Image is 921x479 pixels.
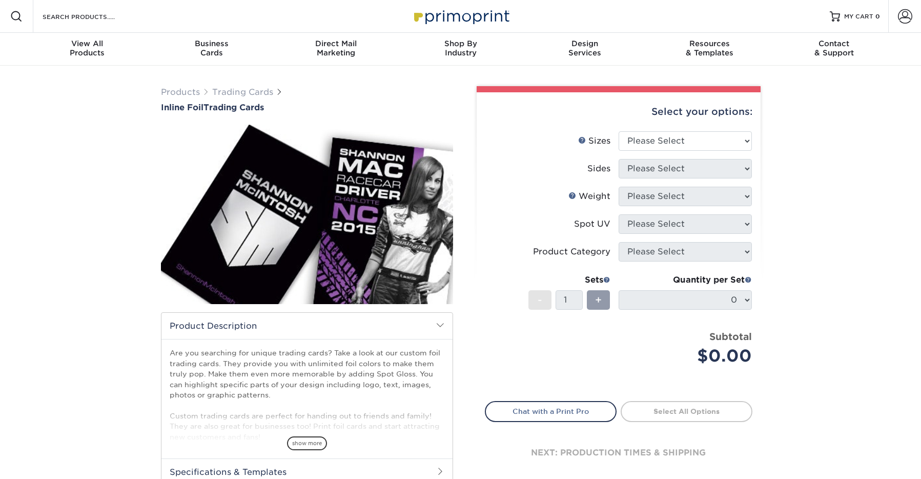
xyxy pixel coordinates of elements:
input: SEARCH PRODUCTS..... [42,10,141,23]
a: Products [161,87,200,97]
div: Industry [398,39,523,57]
span: Business [149,39,274,48]
div: Products [25,39,150,57]
a: Shop ByIndustry [398,33,523,66]
img: Inline Foil 01 [161,113,453,315]
h2: Product Description [161,313,453,339]
span: View All [25,39,150,48]
span: show more [287,436,327,450]
strong: Subtotal [709,331,752,342]
span: MY CART [844,12,873,21]
div: Product Category [533,246,610,258]
p: Are you searching for unique trading cards? Take a look at our custom foil trading cards. They pr... [170,348,444,442]
span: Contact [772,39,896,48]
a: View AllProducts [25,33,150,66]
a: Chat with a Print Pro [485,401,617,422]
div: Sizes [578,135,610,147]
div: Select your options: [485,92,752,131]
div: Sets [528,274,610,286]
div: & Templates [647,39,772,57]
div: Cards [149,39,274,57]
span: Resources [647,39,772,48]
a: DesignServices [523,33,647,66]
a: Inline FoilTrading Cards [161,103,453,112]
a: BusinessCards [149,33,274,66]
a: Contact& Support [772,33,896,66]
h1: Trading Cards [161,103,453,112]
span: Design [523,39,647,48]
div: Quantity per Set [619,274,752,286]
a: Trading Cards [212,87,273,97]
div: Sides [587,163,610,175]
div: & Support [772,39,896,57]
span: 0 [875,13,880,20]
div: Services [523,39,647,57]
a: Direct MailMarketing [274,33,398,66]
div: $0.00 [626,344,752,368]
span: Shop By [398,39,523,48]
span: + [595,292,602,308]
span: Inline Foil [161,103,203,112]
span: - [538,292,542,308]
div: Weight [568,190,610,203]
div: Marketing [274,39,398,57]
span: Direct Mail [274,39,398,48]
a: Select All Options [621,401,752,422]
img: Primoprint [410,5,512,27]
div: Spot UV [574,218,610,230]
a: Resources& Templates [647,33,772,66]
